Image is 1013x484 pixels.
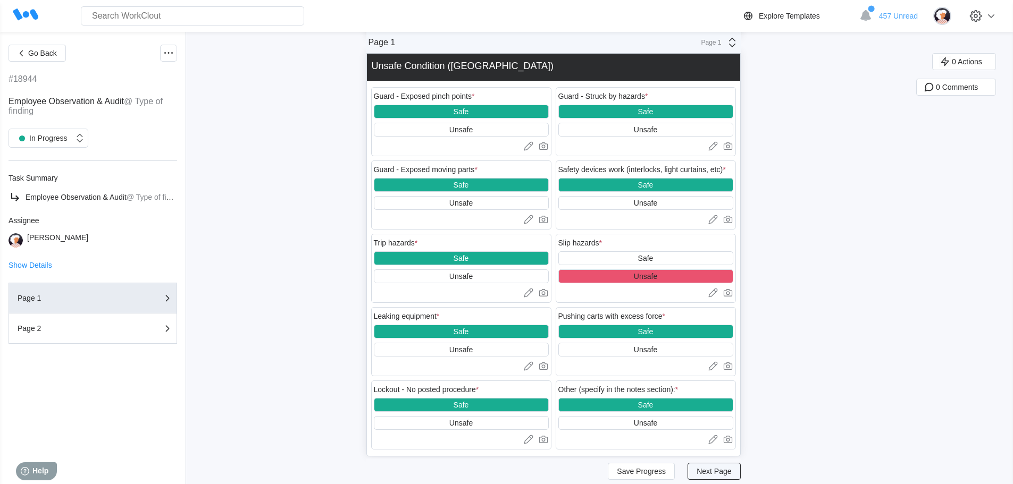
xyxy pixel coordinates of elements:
img: user-4.png [933,7,951,25]
button: Go Back [9,45,66,62]
button: Save Progress [608,463,675,480]
div: Explore Templates [759,12,820,20]
div: [PERSON_NAME] [27,233,88,248]
img: user-4.png [9,233,23,248]
div: Safe [454,401,469,409]
div: Guard - Exposed moving parts [374,165,478,174]
div: Trip hazards [374,239,418,247]
div: Safe [454,107,469,116]
div: Unsafe [634,345,657,354]
div: Assignee [9,216,177,225]
div: Unsafe [449,125,473,134]
button: Page 1 [9,283,177,313]
span: Next Page [697,468,731,475]
span: Employee Observation & Audit [26,193,127,201]
a: Explore Templates [742,10,854,22]
div: Pushing carts with excess force [558,312,666,320]
div: Unsafe [449,199,473,207]
div: Safe [638,327,654,336]
div: Slip hazards [558,239,602,247]
span: Go Back [28,49,57,57]
div: Page 1 [369,38,396,47]
div: Page 2 [18,325,124,332]
div: Guard - Struck by hazards [558,92,648,100]
button: 0 Comments [916,79,996,96]
span: 0 Comments [936,83,978,91]
div: Guard - Exposed pinch points [374,92,475,100]
span: 457 Unread [879,12,918,20]
div: Lockout - No posted procedure [374,385,479,394]
div: Safe [638,401,654,409]
div: Other (specify in the notes section): [558,385,679,394]
button: Next Page [688,463,740,480]
div: Page 1 [18,294,124,302]
div: Unsafe [634,272,657,281]
button: Show Details [9,261,52,269]
mark: @ Type of finding [9,97,163,115]
div: Safety devices work (interlocks, light curtains, etc) [558,165,726,174]
div: Unsafe [449,272,473,281]
div: Unsafe [634,125,657,134]
div: Unsafe [449,419,473,427]
span: Employee Observation & Audit [9,97,124,106]
div: Unsafe [634,199,657,207]
input: Search WorkClout [81,6,304,26]
span: 0 Actions [952,58,982,65]
div: Safe [454,181,469,189]
a: Employee Observation & Audit@ Type of finding [9,191,177,203]
mark: @ Type of finding [127,193,185,201]
div: Unsafe [634,419,657,427]
span: Save Progress [617,468,666,475]
div: Leaking equipment [374,312,440,320]
div: Safe [454,327,469,336]
div: Unsafe [449,345,473,354]
div: #18944 [9,74,37,84]
div: Task Summary [9,174,177,182]
div: In Progress [14,131,68,146]
div: Safe [638,107,654,116]
div: Page 1 [695,39,722,46]
button: Page 2 [9,313,177,344]
div: Safe [454,254,469,262]
button: 0 Actions [932,53,996,70]
div: Unsafe Condition ([GEOGRAPHIC_DATA]) [372,61,554,72]
div: Safe [638,254,654,262]
div: Safe [638,181,654,189]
